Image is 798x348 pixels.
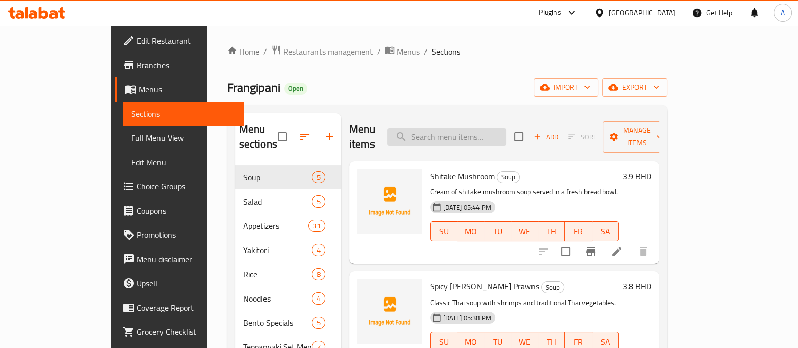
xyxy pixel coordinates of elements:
span: Select section [508,126,529,147]
button: Add section [317,125,341,149]
span: MO [461,224,480,239]
button: export [602,78,667,97]
span: 31 [309,221,324,231]
button: SU [430,221,457,241]
div: Noodles4 [235,286,341,311]
span: Choice Groups [137,180,236,192]
span: Upsell [137,277,236,289]
span: Bento Specials [243,317,312,329]
a: Restaurants management [271,45,373,58]
img: Shitake Mushroom [357,169,422,234]
div: items [312,268,325,280]
h6: 3.9 BHD [623,169,651,183]
h6: 3.8 BHD [623,279,651,293]
button: WE [511,221,538,241]
button: import [534,78,598,97]
span: Manage items [611,124,662,150]
span: Salad [243,195,312,208]
div: items [312,292,325,305]
a: Grocery Checklist [115,320,244,344]
input: search [387,128,506,146]
span: Select all sections [272,126,293,147]
span: Coupons [137,205,236,217]
div: items [312,171,325,183]
div: Appetizers31 [235,214,341,238]
a: Menus [385,45,420,58]
div: Open [284,83,307,95]
p: Classic Thai soup with shrimps and traditional Thai vegetables. [430,296,619,309]
a: Edit menu item [611,245,623,258]
span: Add item [529,129,562,145]
a: Menus [115,77,244,102]
span: Yakitori [243,244,312,256]
span: Restaurants management [283,45,373,58]
span: Frangipani [227,76,280,99]
span: Menus [139,83,236,95]
span: Branches [137,59,236,71]
span: Spicy [PERSON_NAME] Prawns [430,279,539,294]
h2: Menu sections [239,122,278,152]
p: Cream of shitake mushroom soup served in a fresh bread bowl. [430,186,619,198]
span: SA [596,224,615,239]
div: Yakitori4 [235,238,341,262]
span: Noodles [243,292,312,305]
a: Promotions [115,223,244,247]
nav: breadcrumb [227,45,667,58]
span: [DATE] 05:38 PM [439,313,495,323]
span: [DATE] 05:44 PM [439,203,495,212]
div: Rice8 [235,262,341,286]
div: items [308,220,325,232]
span: export [610,81,659,94]
span: Menus [397,45,420,58]
h2: Menu items [349,122,376,152]
span: Sections [432,45,460,58]
button: SA [592,221,619,241]
div: Plugins [539,7,561,19]
span: 8 [312,270,324,279]
div: Salad5 [235,189,341,214]
span: Full Menu View [131,132,236,144]
span: FR [569,224,588,239]
span: TU [488,224,507,239]
div: items [312,244,325,256]
span: Appetizers [243,220,309,232]
div: items [312,195,325,208]
span: Select section first [562,129,603,145]
button: Manage items [603,121,670,153]
span: Sort sections [293,125,317,149]
span: Rice [243,268,312,280]
button: FR [565,221,592,241]
span: Soup [542,282,564,293]
a: Edit Restaurant [115,29,244,53]
li: / [424,45,428,58]
span: Select to update [555,241,576,262]
a: Sections [123,102,244,126]
span: A [781,7,785,18]
button: delete [631,239,655,264]
a: Menu disclaimer [115,247,244,271]
div: Soup5 [235,165,341,189]
span: SU [435,224,453,239]
button: Branch-specific-item [578,239,603,264]
span: 4 [312,294,324,304]
span: 5 [312,197,324,207]
span: Open [284,84,307,93]
span: Menu disclaimer [137,253,236,265]
a: Upsell [115,271,244,295]
button: TH [538,221,565,241]
span: Soup [243,171,312,183]
a: Edit Menu [123,150,244,174]
span: Sections [131,108,236,120]
span: Soup [497,171,519,183]
span: 4 [312,245,324,255]
li: / [377,45,381,58]
a: Full Menu View [123,126,244,150]
div: Soup [541,281,564,293]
